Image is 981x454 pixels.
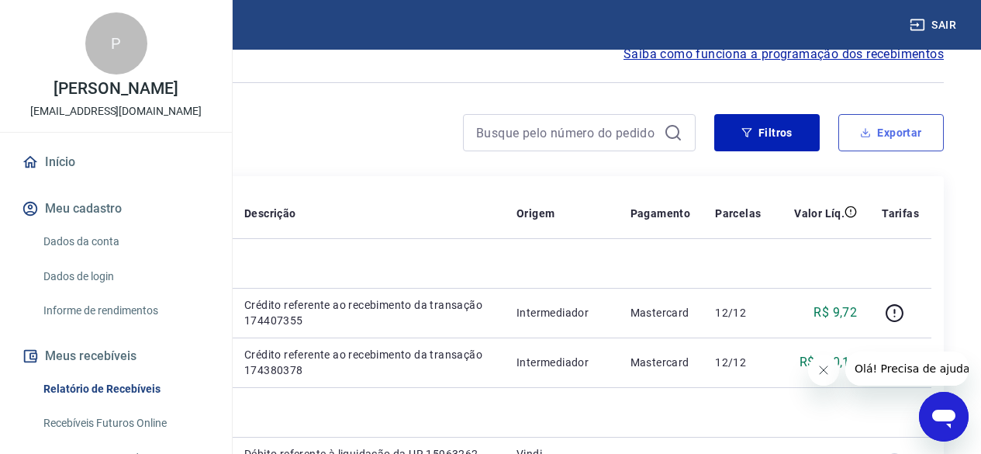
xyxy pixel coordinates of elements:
p: [EMAIL_ADDRESS][DOMAIN_NAME] [30,103,202,120]
p: R$ 9,72 [813,303,857,322]
iframe: Botão para abrir a janela de mensagens [919,392,969,442]
a: Dados de login [37,261,213,293]
p: Valor Líq. [794,206,845,221]
p: Crédito referente ao recebimento da transação 174407355 [244,297,492,328]
p: Mastercard [630,355,691,370]
button: Meus recebíveis [19,339,213,373]
p: Pagamento [630,206,691,221]
input: Busque pelo número do pedido [476,121,658,144]
p: [PERSON_NAME] [54,81,178,97]
a: Relatório de Recebíveis [37,373,213,405]
p: R$ 160,14 [800,353,858,372]
button: Exportar [838,114,944,151]
a: Informe de rendimentos [37,295,213,327]
p: 12/12 [715,355,761,370]
div: P [85,12,147,75]
a: Recebíveis Futuros Online [37,407,213,439]
iframe: Mensagem da empresa [845,352,969,386]
button: Filtros [714,114,820,151]
iframe: Fechar mensagem [808,355,839,386]
button: Meu cadastro [19,192,213,226]
p: Intermediador [516,305,605,321]
p: Tarifas [882,206,919,221]
p: Origem [516,206,554,221]
a: Saiba como funciona a programação dos recebimentos [623,45,944,64]
p: Parcelas [715,206,761,221]
span: Olá! Precisa de ajuda? [9,11,130,23]
p: 12/12 [715,305,761,321]
p: Crédito referente ao recebimento da transação 174380378 [244,347,492,378]
p: Mastercard [630,305,691,321]
a: Dados da conta [37,226,213,258]
p: Descrição [244,206,296,221]
button: Sair [907,11,962,40]
p: Intermediador [516,355,605,370]
a: Início [19,145,213,179]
